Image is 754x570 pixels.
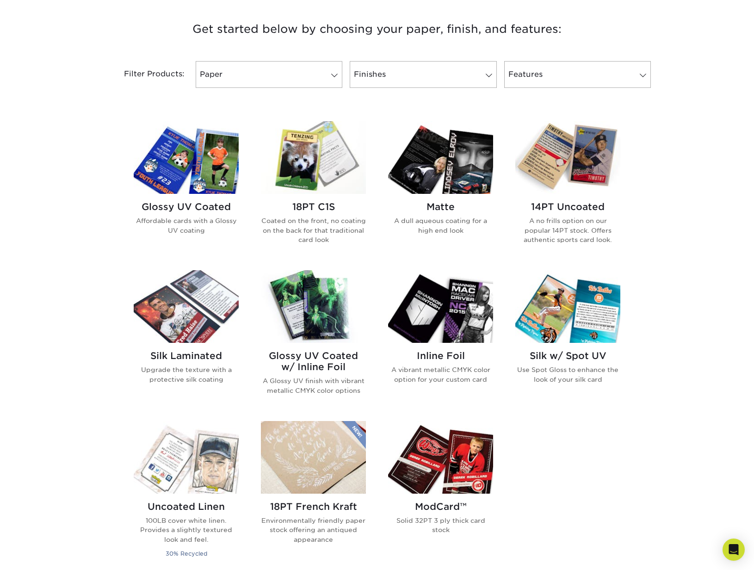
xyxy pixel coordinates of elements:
a: Glossy UV Coated Trading Cards Glossy UV Coated Affordable cards with a Glossy UV coating [134,121,239,259]
a: Paper [196,61,342,88]
img: New Product [343,421,366,449]
img: Glossy UV Coated Trading Cards [134,121,239,194]
h2: Uncoated Linen [134,501,239,512]
a: Silk Laminated Trading Cards Silk Laminated Upgrade the texture with a protective silk coating [134,270,239,410]
img: 18PT French Kraft Trading Cards [261,421,366,494]
p: Affordable cards with a Glossy UV coating [134,216,239,235]
p: Use Spot Gloss to enhance the look of your silk card [515,365,620,384]
h2: Inline Foil [388,350,493,361]
h2: Glossy UV Coated w/ Inline Foil [261,350,366,372]
img: ModCard™ Trading Cards [388,421,493,494]
img: Silk w/ Spot UV Trading Cards [515,270,620,343]
img: Silk Laminated Trading Cards [134,270,239,343]
p: A vibrant metallic CMYK color option for your custom card [388,365,493,384]
a: Glossy UV Coated w/ Inline Foil Trading Cards Glossy UV Coated w/ Inline Foil A Glossy UV finish ... [261,270,366,410]
a: Uncoated Linen Trading Cards Uncoated Linen 100LB cover white linen. Provides a slightly textured... [134,421,239,570]
p: Solid 32PT 3 ply thick card stock [388,516,493,535]
a: 18PT French Kraft Trading Cards 18PT French Kraft Environmentally friendly paper stock offering a... [261,421,366,570]
h2: 18PT French Kraft [261,501,366,512]
h2: Matte [388,201,493,212]
p: Environmentally friendly paper stock offering an antiqued appearance [261,516,366,544]
h2: 14PT Uncoated [515,201,620,212]
p: A Glossy UV finish with vibrant metallic CMYK color options [261,376,366,395]
p: Upgrade the texture with a protective silk coating [134,365,239,384]
h2: Silk w/ Spot UV [515,350,620,361]
p: 100LB cover white linen. Provides a slightly textured look and feel. [134,516,239,544]
img: Matte Trading Cards [388,121,493,194]
p: A dull aqueous coating for a high end look [388,216,493,235]
a: Matte Trading Cards Matte A dull aqueous coating for a high end look [388,121,493,259]
a: Silk w/ Spot UV Trading Cards Silk w/ Spot UV Use Spot Gloss to enhance the look of your silk card [515,270,620,410]
h2: Silk Laminated [134,350,239,361]
a: Finishes [350,61,496,88]
a: Features [504,61,651,88]
div: Open Intercom Messenger [723,539,745,561]
h2: ModCard™ [388,501,493,512]
a: 18PT C1S Trading Cards 18PT C1S Coated on the front, no coating on the back for that traditional ... [261,121,366,259]
p: A no frills option on our popular 14PT stock. Offers authentic sports card look. [515,216,620,244]
img: Glossy UV Coated w/ Inline Foil Trading Cards [261,270,366,343]
a: 14PT Uncoated Trading Cards 14PT Uncoated A no frills option on our popular 14PT stock. Offers au... [515,121,620,259]
img: Inline Foil Trading Cards [388,270,493,343]
img: 14PT Uncoated Trading Cards [515,121,620,194]
img: 18PT C1S Trading Cards [261,121,366,194]
a: Inline Foil Trading Cards Inline Foil A vibrant metallic CMYK color option for your custom card [388,270,493,410]
a: ModCard™ Trading Cards ModCard™ Solid 32PT 3 ply thick card stock [388,421,493,570]
small: 30% Recycled [166,550,207,557]
img: Uncoated Linen Trading Cards [134,421,239,494]
div: Filter Products: [99,61,192,88]
h3: Get started below by choosing your paper, finish, and features: [106,8,648,50]
p: Coated on the front, no coating on the back for that traditional card look [261,216,366,244]
h2: Glossy UV Coated [134,201,239,212]
h2: 18PT C1S [261,201,366,212]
